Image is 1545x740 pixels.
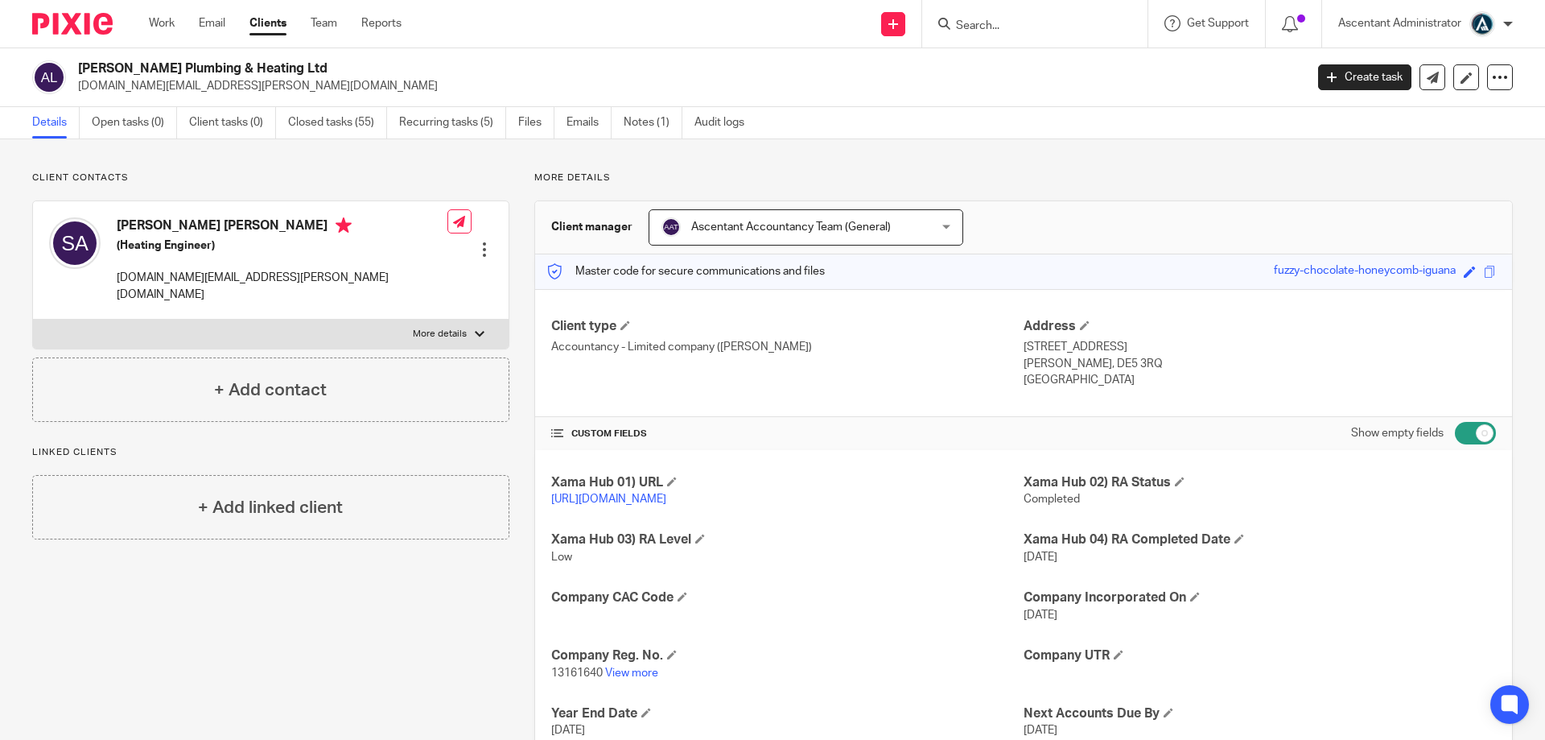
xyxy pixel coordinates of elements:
[1024,318,1496,335] h4: Address
[32,446,509,459] p: Linked clients
[1187,18,1249,29] span: Get Support
[1024,705,1496,722] h4: Next Accounts Due By
[189,107,276,138] a: Client tasks (0)
[92,107,177,138] a: Open tasks (0)
[288,107,387,138] a: Closed tasks (55)
[413,328,467,341] p: More details
[534,172,1513,184] p: More details
[551,725,585,736] span: [DATE]
[49,217,101,269] img: svg%3E
[624,107,682,138] a: Notes (1)
[551,339,1024,355] p: Accountancy - Limited company ([PERSON_NAME])
[1024,494,1080,505] span: Completed
[1024,552,1057,563] span: [DATE]
[551,552,572,563] span: Low
[336,217,352,234] i: Primary
[661,217,681,237] img: svg%3E
[399,107,506,138] a: Recurring tasks (5)
[199,15,225,31] a: Email
[78,60,1051,77] h2: [PERSON_NAME] Plumbing & Heating Ltd
[32,172,509,184] p: Client contacts
[1024,339,1496,355] p: [STREET_ADDRESS]
[547,263,825,279] p: Master code for secure communications and files
[311,15,337,31] a: Team
[117,238,447,254] h5: (Heating Engineer)
[198,495,343,520] h4: + Add linked client
[551,219,632,235] h3: Client manager
[117,217,447,238] h4: [PERSON_NAME] [PERSON_NAME]
[551,318,1024,335] h4: Client type
[1318,64,1411,90] a: Create task
[117,270,447,303] p: [DOMAIN_NAME][EMAIL_ADDRESS][PERSON_NAME][DOMAIN_NAME]
[149,15,175,31] a: Work
[551,494,666,505] a: [URL][DOMAIN_NAME]
[1024,610,1057,621] span: [DATE]
[361,15,402,31] a: Reports
[954,19,1099,34] input: Search
[518,107,554,138] a: Files
[1024,725,1057,736] span: [DATE]
[551,705,1024,722] h4: Year End Date
[551,589,1024,606] h4: Company CAC Code
[1024,474,1496,491] h4: Xama Hub 02) RA Status
[1469,11,1495,37] img: Ascentant%20Round%20Only.png
[551,474,1024,491] h4: Xama Hub 01) URL
[78,78,1294,94] p: [DOMAIN_NAME][EMAIL_ADDRESS][PERSON_NAME][DOMAIN_NAME]
[32,107,80,138] a: Details
[32,60,66,94] img: svg%3E
[694,107,756,138] a: Audit logs
[551,531,1024,548] h4: Xama Hub 03) RA Level
[32,13,113,35] img: Pixie
[1338,15,1461,31] p: Ascentant Administrator
[691,221,891,233] span: Ascentant Accountancy Team (General)
[1024,647,1496,664] h4: Company UTR
[551,647,1024,664] h4: Company Reg. No.
[605,668,658,679] a: View more
[249,15,286,31] a: Clients
[1351,425,1444,441] label: Show empty fields
[1024,356,1496,372] p: [PERSON_NAME], DE5 3RQ
[1024,531,1496,548] h4: Xama Hub 04) RA Completed Date
[1024,589,1496,606] h4: Company Incorporated On
[1024,372,1496,388] p: [GEOGRAPHIC_DATA]
[551,668,603,679] span: 13161640
[214,378,327,403] h4: + Add contact
[566,107,612,138] a: Emails
[1274,263,1456,281] div: fuzzy-chocolate-honeycomb-iguana
[551,428,1024,440] h4: CUSTOM FIELDS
